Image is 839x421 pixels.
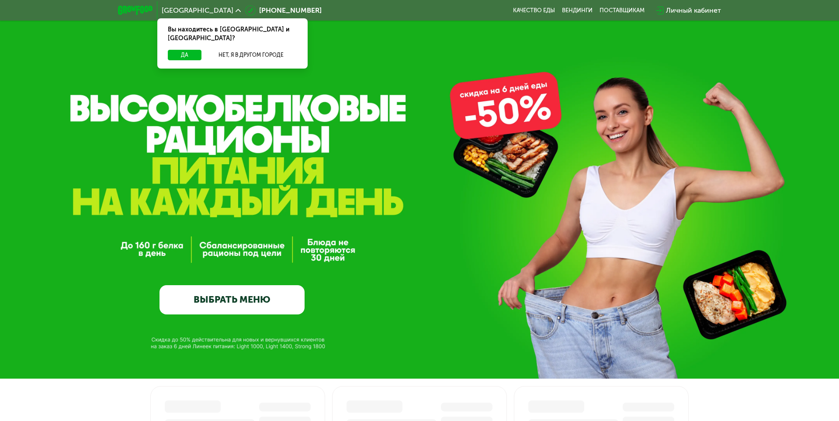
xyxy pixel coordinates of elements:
[562,7,593,14] a: Вендинги
[666,5,721,16] div: Личный кабинет
[600,7,645,14] div: поставщикам
[205,50,297,60] button: Нет, я в другом городе
[513,7,555,14] a: Качество еды
[162,7,233,14] span: [GEOGRAPHIC_DATA]
[157,18,308,50] div: Вы находитесь в [GEOGRAPHIC_DATA] и [GEOGRAPHIC_DATA]?
[159,285,305,314] a: ВЫБРАТЬ МЕНЮ
[168,50,201,60] button: Да
[245,5,322,16] a: [PHONE_NUMBER]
